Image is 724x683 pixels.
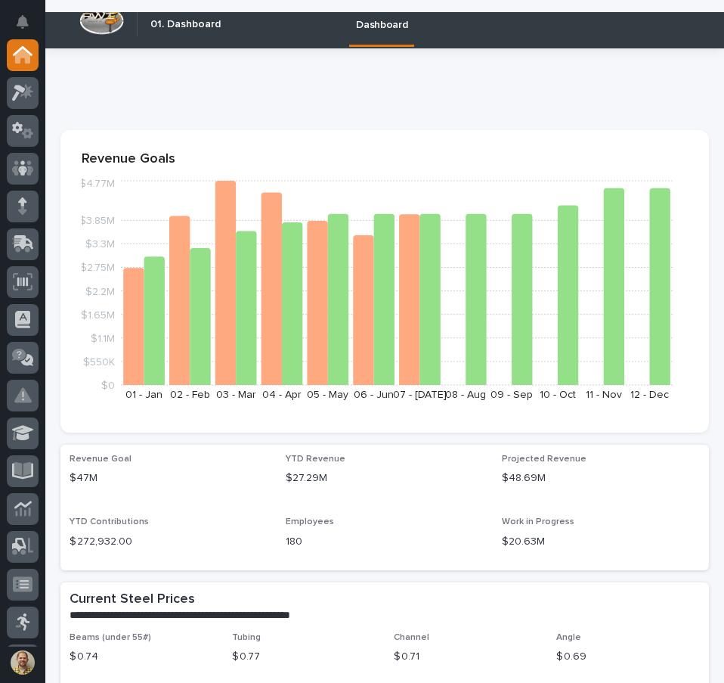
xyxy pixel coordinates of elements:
[307,390,348,400] text: 05 - May
[70,455,131,464] span: Revenue Goal
[170,390,210,400] text: 02 - Feb
[490,390,533,400] text: 09 - Sep
[502,534,700,550] p: $20.63M
[70,633,151,642] span: Beams (under 55#)
[83,356,115,367] tspan: $550K
[394,633,429,642] span: Channel
[70,470,268,486] p: $47M
[7,647,39,678] button: users-avatar
[286,534,484,550] p: 180
[502,455,586,464] span: Projected Revenue
[286,470,484,486] p: $27.29M
[354,390,394,400] text: 06 - Jun
[286,455,345,464] span: YTD Revenue
[262,390,302,400] text: 04 - Apr
[630,390,669,400] text: 12 - Dec
[393,390,447,400] text: 07 - [DATE]
[445,390,486,400] text: 08 - Aug
[70,649,214,665] p: $ 0.74
[232,649,376,665] p: $ 0.77
[286,517,334,526] span: Employees
[540,390,576,400] text: 10 - Oct
[7,6,39,38] button: Notifications
[80,262,115,273] tspan: $2.75M
[150,18,221,31] h2: 01. Dashboard
[19,15,39,39] div: Notifications
[502,470,700,486] p: $48.69M
[82,151,688,168] p: Revenue Goals
[91,333,115,343] tspan: $1.1M
[70,517,149,526] span: YTD Contributions
[586,390,622,400] text: 11 - Nov
[79,7,124,35] img: Workspace Logo
[81,309,115,320] tspan: $1.65M
[125,390,162,400] text: 01 - Jan
[101,380,115,391] tspan: $0
[502,517,574,526] span: Work in Progress
[216,390,256,400] text: 03 - Mar
[85,239,115,250] tspan: $3.3M
[70,534,268,550] p: $ 272,932.00
[79,179,115,189] tspan: $4.77M
[556,633,581,642] span: Angle
[85,286,115,296] tspan: $2.2M
[79,216,115,226] tspan: $3.85M
[70,591,195,608] h2: Current Steel Prices
[394,649,538,665] p: $ 0.71
[556,649,701,665] p: $ 0.69
[232,633,261,642] span: Tubing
